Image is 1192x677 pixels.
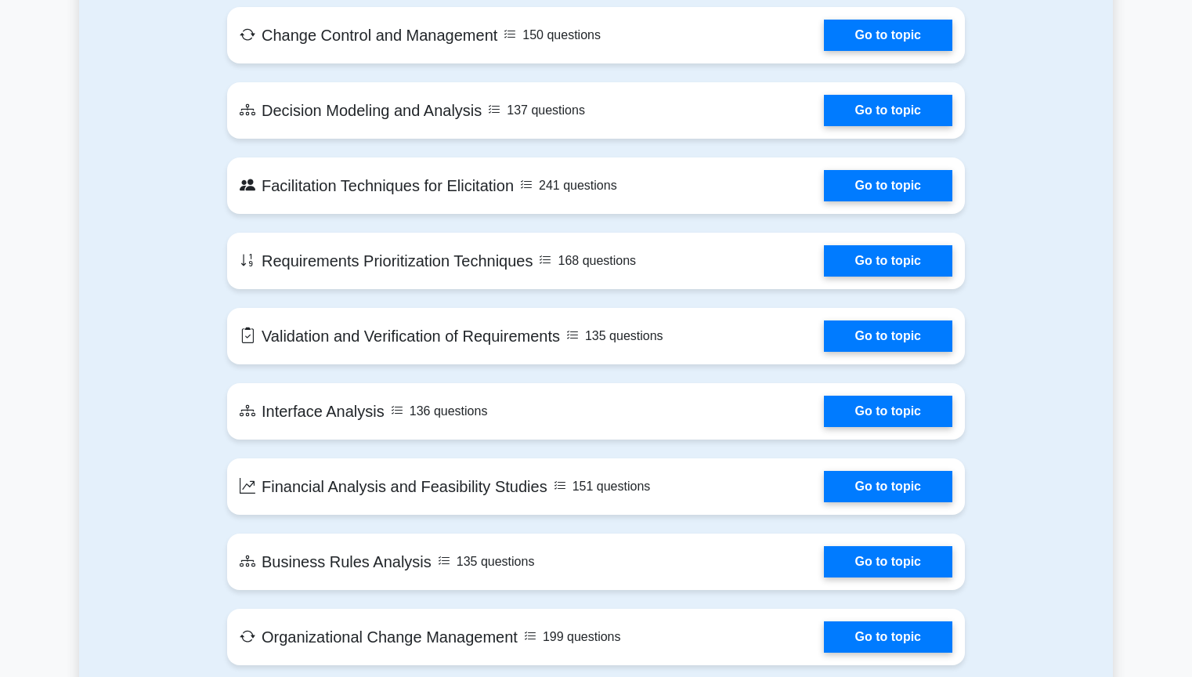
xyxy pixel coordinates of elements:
[824,245,952,277] a: Go to topic
[824,170,952,201] a: Go to topic
[824,471,952,502] a: Go to topic
[824,546,952,577] a: Go to topic
[824,396,952,427] a: Go to topic
[824,95,952,126] a: Go to topic
[824,621,952,653] a: Go to topic
[824,20,952,51] a: Go to topic
[824,320,952,352] a: Go to topic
